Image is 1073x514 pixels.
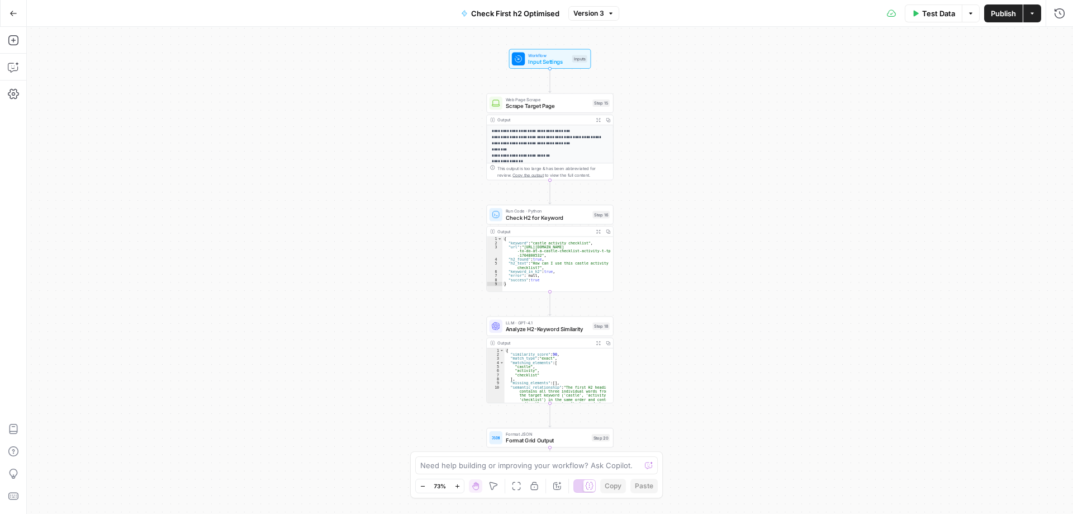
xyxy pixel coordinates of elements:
[454,4,566,22] button: Check First h2 Optimised
[506,319,590,326] span: LLM · GPT-4.1
[506,436,588,445] span: Format Grid Output
[486,428,613,447] div: Format JSONFormat Grid OutputStep 20
[487,261,502,270] div: 5
[506,102,590,110] span: Scrape Target Page
[592,211,610,218] div: Step 16
[506,214,590,222] span: Check H2 for Keyword
[487,361,505,365] div: 4
[487,257,502,261] div: 4
[592,434,610,441] div: Step 20
[497,228,591,235] div: Output
[922,8,955,19] span: Test Data
[592,323,610,330] div: Step 18
[18,18,27,27] img: logo_orange.svg
[528,58,569,66] span: Input Settings
[984,4,1023,22] button: Publish
[125,66,184,73] div: Keywords by Traffic
[487,385,505,422] div: 10
[487,352,505,356] div: 2
[487,273,502,277] div: 7
[605,481,621,491] span: Copy
[497,237,502,241] span: Toggle code folding, rows 1 through 9
[572,55,587,63] div: Inputs
[434,482,446,491] span: 73%
[549,403,551,427] g: Edge from step_18 to step_20
[497,165,610,178] div: This output is too large & has been abbreviated for review. to view the full content.
[487,377,505,381] div: 8
[31,18,55,27] div: v 4.0.25
[905,4,962,22] button: Test Data
[506,208,590,214] span: Run Code · Python
[45,66,100,73] div: Domain Overview
[29,29,123,38] div: Domain: [DOMAIN_NAME]
[487,369,505,372] div: 6
[486,205,613,291] div: Run Code · PythonCheck H2 for KeywordStep 16Output{ "keyword":"castle activity checklist", "url":...
[486,49,613,69] div: WorkflowInput SettingsInputs
[486,317,613,403] div: LLM · GPT-4.1Analyze H2-Keyword SimilarityStep 18Output{ "similarity_score":90, "match_type":"exa...
[549,292,551,316] g: Edge from step_16 to step_18
[18,29,27,38] img: website_grey.svg
[635,481,653,491] span: Paste
[500,361,504,365] span: Toggle code folding, rows 4 through 8
[487,245,502,257] div: 3
[487,348,505,352] div: 1
[487,237,502,241] div: 1
[592,100,610,107] div: Step 15
[600,479,626,493] button: Copy
[497,117,591,124] div: Output
[630,479,658,493] button: Paste
[549,180,551,204] g: Edge from step_15 to step_16
[487,365,505,369] div: 5
[487,278,502,282] div: 8
[500,348,504,352] span: Toggle code folding, rows 1 through 13
[506,325,590,333] span: Analyze H2-Keyword Similarity
[487,356,505,360] div: 3
[506,431,588,437] span: Format JSON
[487,282,502,286] div: 9
[487,373,505,377] div: 7
[568,6,619,21] button: Version 3
[512,172,544,177] span: Copy the output
[991,8,1016,19] span: Publish
[487,270,502,273] div: 6
[487,381,505,385] div: 9
[549,69,551,93] g: Edge from start to step_15
[487,241,502,245] div: 2
[497,339,591,346] div: Output
[506,96,590,103] span: Web Page Scrape
[573,8,604,18] span: Version 3
[528,52,569,59] span: Workflow
[471,8,559,19] span: Check First h2 Optimised
[113,65,122,74] img: tab_keywords_by_traffic_grey.svg
[32,65,41,74] img: tab_domain_overview_orange.svg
